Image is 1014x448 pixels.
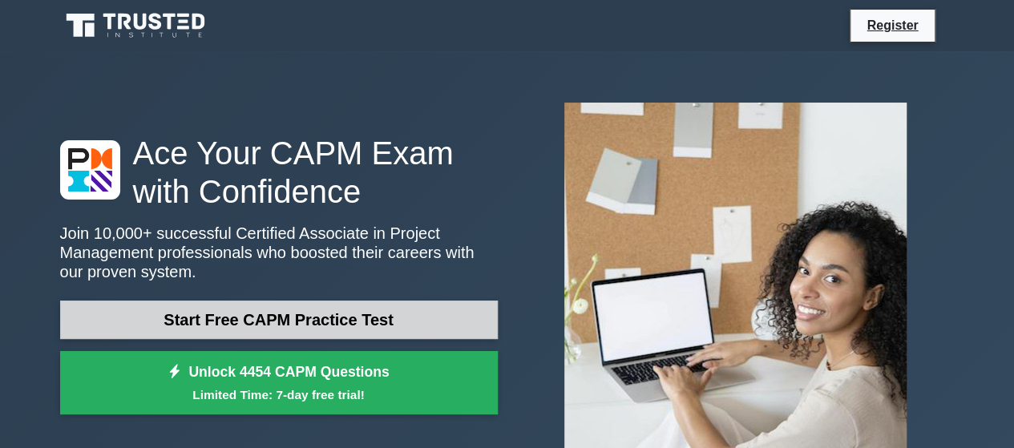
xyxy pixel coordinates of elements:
small: Limited Time: 7-day free trial! [80,385,478,404]
p: Join 10,000+ successful Certified Associate in Project Management professionals who boosted their... [60,224,498,281]
a: Unlock 4454 CAPM QuestionsLimited Time: 7-day free trial! [60,351,498,415]
a: Start Free CAPM Practice Test [60,301,498,339]
a: Register [857,15,927,35]
h1: Ace Your CAPM Exam with Confidence [60,134,498,211]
